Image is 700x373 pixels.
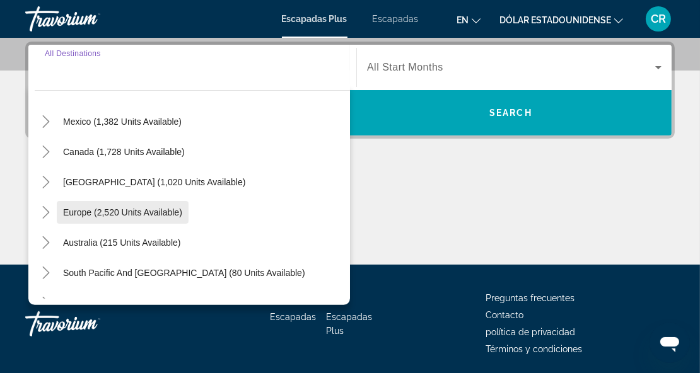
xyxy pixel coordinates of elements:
span: South Pacific and [GEOGRAPHIC_DATA] (80 units available) [63,268,305,278]
button: Toggle Australia (215 units available) [35,232,57,254]
span: Europe (2,520 units available) [63,207,182,217]
span: All Destinations [45,49,101,57]
a: Travorium [25,305,151,343]
a: Escapadas Plus [282,14,347,24]
button: Canada (1,728 units available) [57,141,191,163]
a: Travorium [25,3,151,35]
span: Search [489,108,532,118]
button: Mexico (1,382 units available) [57,110,188,133]
span: Canada (1,728 units available) [63,147,185,157]
font: en [457,15,469,25]
button: Search [350,90,672,135]
span: Australia (215 units available) [63,238,181,248]
a: Preguntas frecuentes [486,293,575,303]
a: Escapadas Plus [327,312,373,336]
button: Europe (2,520 units available) [57,201,189,224]
button: Toggle South America (3,253 units available) [35,292,57,314]
button: Cambiar moneda [499,11,623,29]
a: política de privacidad [486,327,575,337]
button: Cambiar idioma [457,11,481,29]
a: Escapadas [373,14,419,24]
span: All Start Months [367,62,443,72]
font: CR [651,12,666,25]
font: Dólar estadounidense [499,15,611,25]
a: Contacto [486,310,523,320]
button: South Pacific and [GEOGRAPHIC_DATA] (80 units available) [57,261,312,284]
iframe: Botón para iniciar la ventana de mensajería [650,323,690,363]
button: Toggle Canada (1,728 units available) [35,141,57,163]
span: [GEOGRAPHIC_DATA] (1,020 units available) [63,177,245,187]
button: [GEOGRAPHIC_DATA] (3,253 units available) [57,292,252,314]
button: Toggle Caribbean & Atlantic Islands (1,020 units available) [35,171,57,193]
button: Toggle Europe (2,520 units available) [35,202,57,224]
a: Escapadas [271,312,317,322]
button: Toggle Mexico (1,382 units available) [35,111,57,133]
button: Toggle South Pacific and Oceania (80 units available) [35,262,57,284]
span: [GEOGRAPHIC_DATA] (3,253 units available) [63,298,245,308]
span: Mexico (1,382 units available) [63,117,182,127]
button: Australia (215 units available) [57,231,187,254]
div: Widget de búsqueda [28,45,672,135]
button: Menú de usuario [642,6,675,32]
a: Términos y condiciones [486,344,582,354]
button: [GEOGRAPHIC_DATA] (1,020 units available) [57,171,252,193]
